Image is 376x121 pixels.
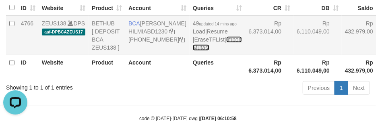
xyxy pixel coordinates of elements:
[6,80,151,92] div: Showing 1 to 1 of 1 entries
[194,36,225,43] a: EraseTFList
[18,55,39,78] th: ID
[125,55,190,78] th: Account
[348,81,370,95] a: Next
[193,20,242,51] span: | | |
[89,16,125,55] td: BETHUB [ DEPOSIT BCA ZEUS138 ]
[193,20,237,27] span: 49
[207,28,228,35] a: Resume
[125,16,190,55] td: [PERSON_NAME] [PHONE_NUMBER]
[128,20,140,27] span: BCA
[89,55,125,78] th: Product
[293,55,342,78] th: Rp 6.110.049,00
[245,55,293,78] th: Rp 6.373.014,00
[42,29,85,35] span: aaf-DPBCAZEUS17
[190,55,245,78] th: Queries
[18,16,39,55] td: 4766
[39,16,89,55] td: DPS
[3,3,27,27] button: Open LiveChat chat widget
[335,81,348,95] a: 1
[128,28,167,35] a: HILMIABD1230
[293,16,342,55] td: Rp 6.110.049,00
[179,36,185,43] a: Copy 7495214257 to clipboard
[39,55,89,78] th: Website
[42,20,66,27] a: ZEUS138
[199,22,237,26] span: updated 14 mins ago
[303,81,335,95] a: Previous
[193,36,242,51] a: Import Mutasi
[193,28,205,35] a: Load
[169,28,175,35] a: Copy HILMIABD1230 to clipboard
[245,16,293,55] td: Rp 6.373.014,00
